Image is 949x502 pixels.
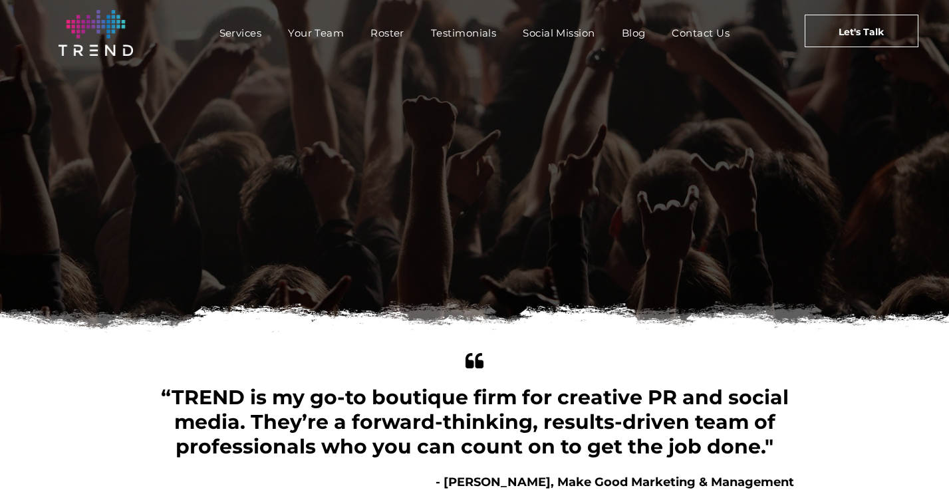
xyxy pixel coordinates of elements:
[509,23,608,43] a: Social Mission
[161,385,789,459] span: “TREND is my go-to boutique firm for creative PR and social media. They’re a forward-thinking, re...
[357,23,418,43] a: Roster
[436,475,794,489] b: - [PERSON_NAME], Make Good Marketing & Management
[206,23,275,43] a: Services
[59,10,133,56] img: logo
[805,15,918,47] a: Let's Talk
[275,23,357,43] a: Your Team
[658,23,743,43] a: Contact Us
[839,15,884,49] span: Let's Talk
[609,23,659,43] a: Blog
[418,23,509,43] a: Testimonials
